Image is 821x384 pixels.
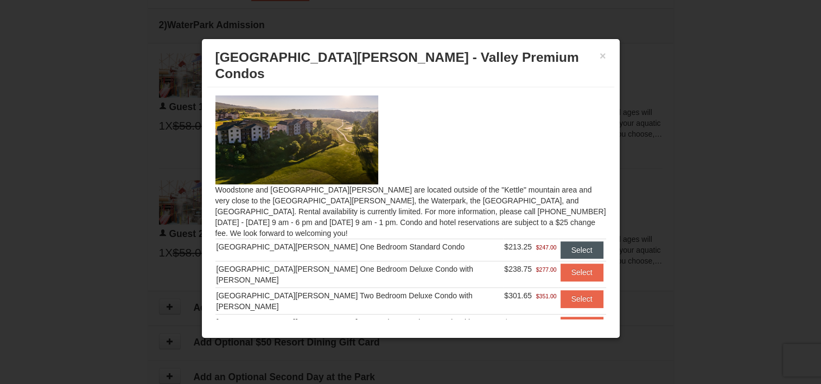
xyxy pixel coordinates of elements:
[504,291,532,300] span: $301.65
[561,241,603,259] button: Select
[207,87,614,319] div: Woodstone and [GEOGRAPHIC_DATA][PERSON_NAME] are located outside of the "Kettle" mountain area an...
[217,290,502,312] div: [GEOGRAPHIC_DATA][PERSON_NAME] Two Bedroom Deluxe Condo with [PERSON_NAME]
[561,290,603,308] button: Select
[217,241,502,252] div: [GEOGRAPHIC_DATA][PERSON_NAME] One Bedroom Standard Condo
[536,264,557,275] span: $277.00
[536,242,557,253] span: $247.00
[217,264,502,285] div: [GEOGRAPHIC_DATA][PERSON_NAME] One Bedroom Deluxe Condo with [PERSON_NAME]
[215,95,378,184] img: 19219041-4-ec11c166.jpg
[536,317,557,328] span: $351.00
[504,318,532,327] span: $301.65
[536,291,557,302] span: $351.00
[504,265,532,273] span: $238.75
[561,317,603,334] button: Select
[600,50,606,61] button: ×
[504,242,532,251] span: $213.25
[217,317,502,338] div: [GEOGRAPHIC_DATA][PERSON_NAME] Two Bedroom Deluxe Condo with [PERSON_NAME]*
[215,50,579,81] span: [GEOGRAPHIC_DATA][PERSON_NAME] - Valley Premium Condos
[561,264,603,281] button: Select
